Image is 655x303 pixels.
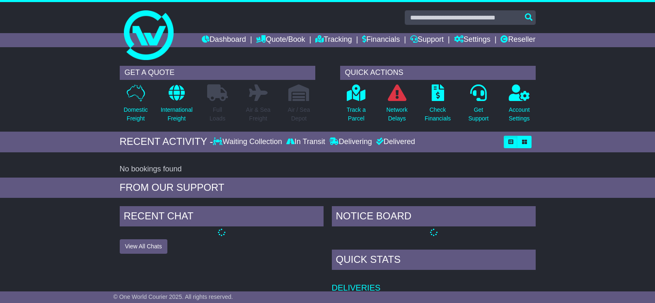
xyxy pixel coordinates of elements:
span: © One World Courier 2025. All rights reserved. [114,293,233,300]
p: Track a Parcel [347,106,366,123]
a: Settings [454,33,491,47]
div: NOTICE BOARD [332,206,536,228]
button: View All Chats [120,239,167,254]
div: Quick Stats [332,250,536,272]
a: Financials [362,33,400,47]
p: Account Settings [509,106,530,123]
a: InternationalFreight [160,84,193,127]
div: Delivering [327,137,374,147]
a: CheckFinancials [424,84,451,127]
p: Air / Sea Depot [288,106,310,123]
a: Track aParcel [346,84,366,127]
div: GET A QUOTE [120,66,315,80]
a: Support [410,33,444,47]
div: Delivered [374,137,415,147]
p: Get Support [468,106,488,123]
a: NetworkDelays [386,84,408,127]
div: RECENT ACTIVITY - [120,136,213,148]
a: AccountSettings [508,84,530,127]
a: Quote/Book [256,33,305,47]
p: International Freight [161,106,193,123]
div: Waiting Collection [213,137,284,147]
p: Domestic Freight [123,106,147,123]
div: No bookings found [120,165,536,174]
td: Deliveries [332,272,536,293]
a: DomesticFreight [123,84,148,127]
a: Reseller [500,33,535,47]
div: In Transit [284,137,327,147]
p: Check Financials [425,106,451,123]
p: Air & Sea Freight [246,106,271,123]
p: Full Loads [207,106,228,123]
div: QUICK ACTIONS [340,66,536,80]
a: Dashboard [202,33,246,47]
div: FROM OUR SUPPORT [120,182,536,194]
a: Tracking [315,33,352,47]
p: Network Delays [386,106,407,123]
div: RECENT CHAT [120,206,324,228]
a: GetSupport [468,84,489,127]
